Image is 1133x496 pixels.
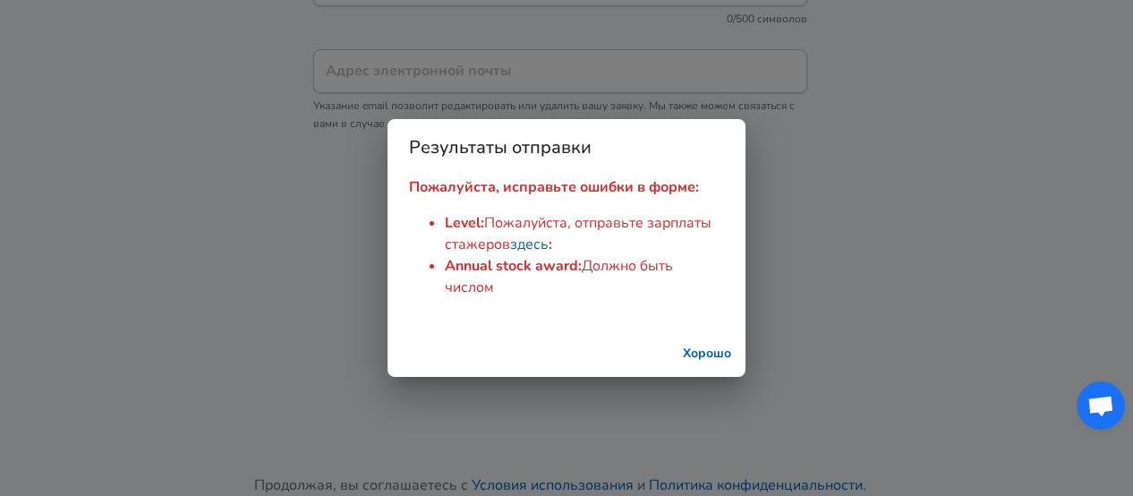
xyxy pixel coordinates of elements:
[445,213,484,233] span: Level :
[549,235,552,254] span: :
[510,235,549,254] a: здесь
[445,256,673,297] span: Должно быть числом
[445,213,711,254] span: Пожалуйста, отправьте зарплаты стажеров
[676,338,738,371] button: successful-submission-button
[1077,381,1125,430] div: Открытый чат
[445,256,582,276] span: Annual stock award :
[409,177,699,197] strong: Пожалуйста, исправьте ошибки в форме:
[388,119,745,176] h2: Результаты отправки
